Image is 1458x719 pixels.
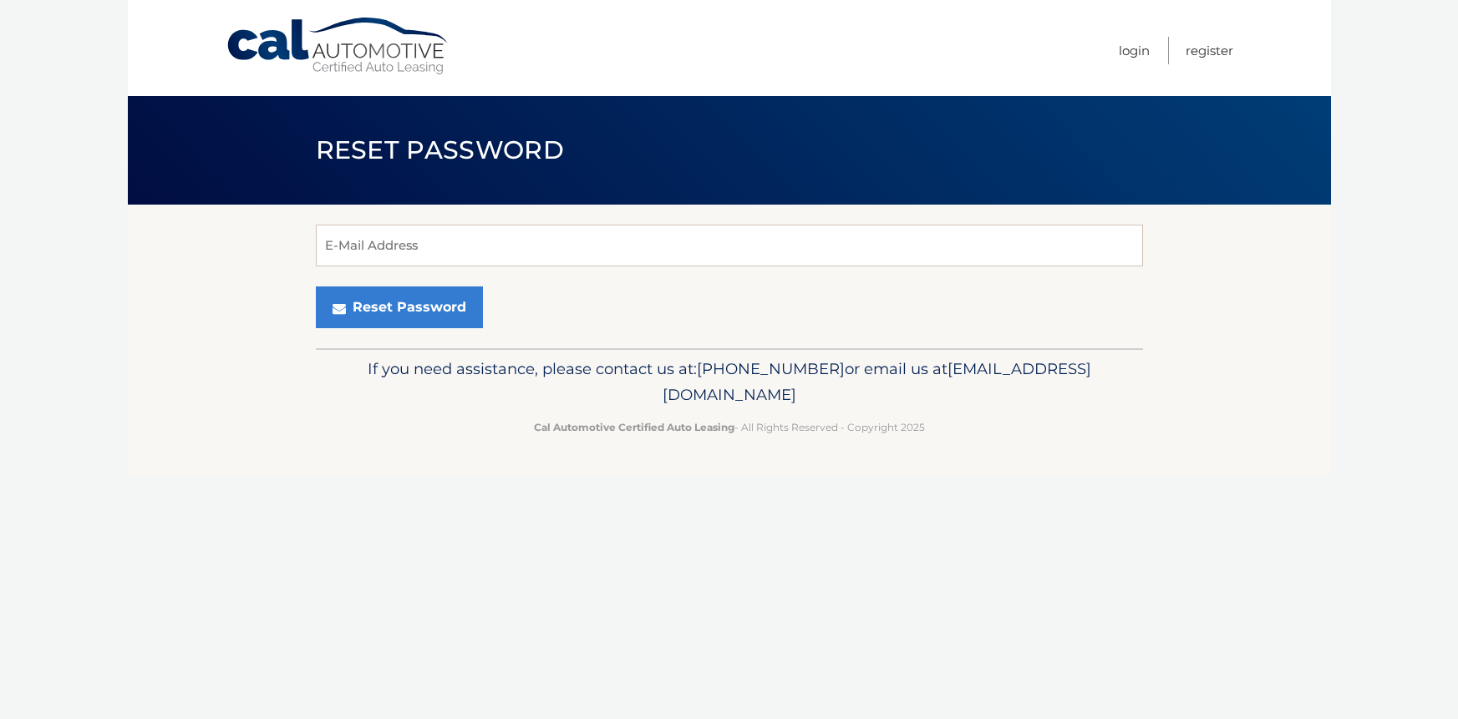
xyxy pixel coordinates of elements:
[1119,37,1150,64] a: Login
[534,421,734,433] strong: Cal Automotive Certified Auto Leasing
[327,356,1132,409] p: If you need assistance, please contact us at: or email us at
[1186,37,1233,64] a: Register
[327,418,1132,436] p: - All Rights Reserved - Copyright 2025
[316,225,1143,266] input: E-Mail Address
[316,134,564,165] span: Reset Password
[697,359,845,378] span: [PHONE_NUMBER]
[226,17,451,76] a: Cal Automotive
[316,286,483,328] button: Reset Password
